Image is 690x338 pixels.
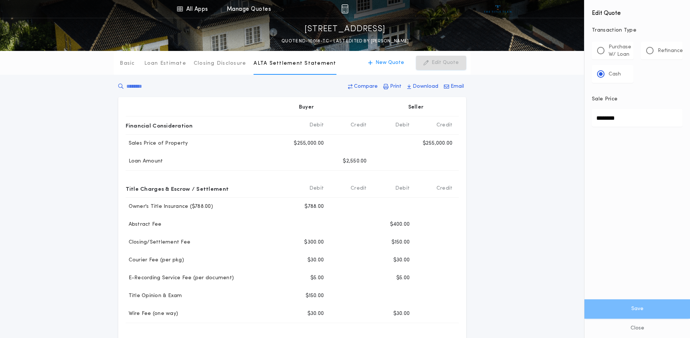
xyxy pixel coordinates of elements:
b: Debit [309,185,324,192]
p: Wire Fee (one way) [126,310,178,318]
p: Financial Consideration [126,119,193,131]
p: Closing Disclosure [194,60,246,67]
p: $5.00 [396,274,410,282]
p: Download [413,83,438,90]
p: Compare [354,83,378,90]
button: New Quote [361,56,412,70]
p: $788.00 [304,203,324,210]
p: $400.00 [390,221,410,228]
p: $30.00 [393,257,410,264]
b: Debit [395,185,410,192]
input: Sale Price [592,109,683,127]
button: Print [381,80,404,93]
button: Edit Quote [416,56,466,70]
b: Credit [351,122,367,129]
p: $5.00 [310,274,324,282]
h4: Edit Quote [592,4,683,18]
p: $30.00 [307,310,324,318]
b: Credit [436,185,453,192]
button: Download [405,80,441,93]
b: Debit [309,122,324,129]
img: img [341,4,348,13]
p: $2,550.00 [343,158,367,165]
p: Sale Price [592,96,618,103]
b: Credit [351,185,367,192]
p: Print [390,83,402,90]
p: Courier Fee (per pkg) [126,257,184,264]
p: Title Opinion & Exam [126,292,182,300]
button: Compare [346,80,380,93]
p: Purchase W/ Loan [609,44,631,58]
p: $150.00 [391,239,410,246]
p: $30.00 [307,257,324,264]
button: Email [442,80,466,93]
p: Email [451,83,464,90]
p: [STREET_ADDRESS] [304,23,386,35]
p: ALTA Settlement Statement [254,60,336,67]
p: Owner's Title Insurance ($788.00) [126,203,213,210]
p: Transaction Type [592,27,683,34]
p: Cash [609,71,621,78]
button: Save [584,299,690,319]
p: Loan Estimate [144,60,186,67]
p: Buyer [299,104,314,111]
b: Debit [395,122,410,129]
b: Credit [436,122,453,129]
p: Refinance [658,47,683,55]
p: Closing/Settlement Fee [126,239,191,246]
p: Basic [120,60,135,67]
p: $255,000.00 [294,140,324,147]
img: vs-icon [484,5,512,13]
button: Close [584,319,690,338]
p: QUOTE ND-10018-TC - LAST EDITED BY [PERSON_NAME] [281,38,409,45]
p: $150.00 [306,292,324,300]
p: Edit Quote [432,59,459,67]
p: Abstract Fee [126,221,162,228]
p: Loan Amount [126,158,163,165]
p: Title Charges & Escrow / Settlement [126,183,229,194]
p: New Quote [375,59,404,67]
p: $300.00 [304,239,324,246]
p: $30.00 [393,310,410,318]
p: Seller [408,104,424,111]
p: $255,000.00 [423,140,453,147]
p: E-Recording Service Fee (per document) [126,274,234,282]
p: Sales Price of Property [126,140,188,147]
